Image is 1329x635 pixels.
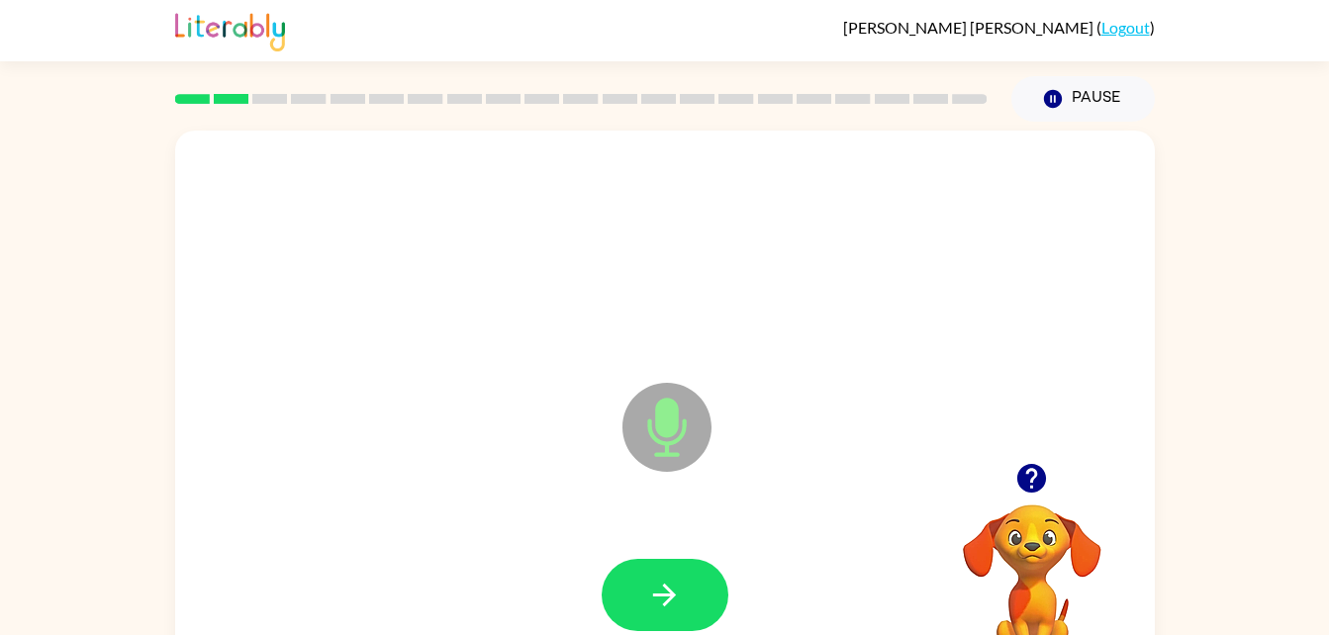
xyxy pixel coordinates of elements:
[1011,76,1155,122] button: Pause
[175,8,285,51] img: Literably
[843,18,1096,37] span: [PERSON_NAME] [PERSON_NAME]
[1101,18,1150,37] a: Logout
[843,18,1155,37] div: ( )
